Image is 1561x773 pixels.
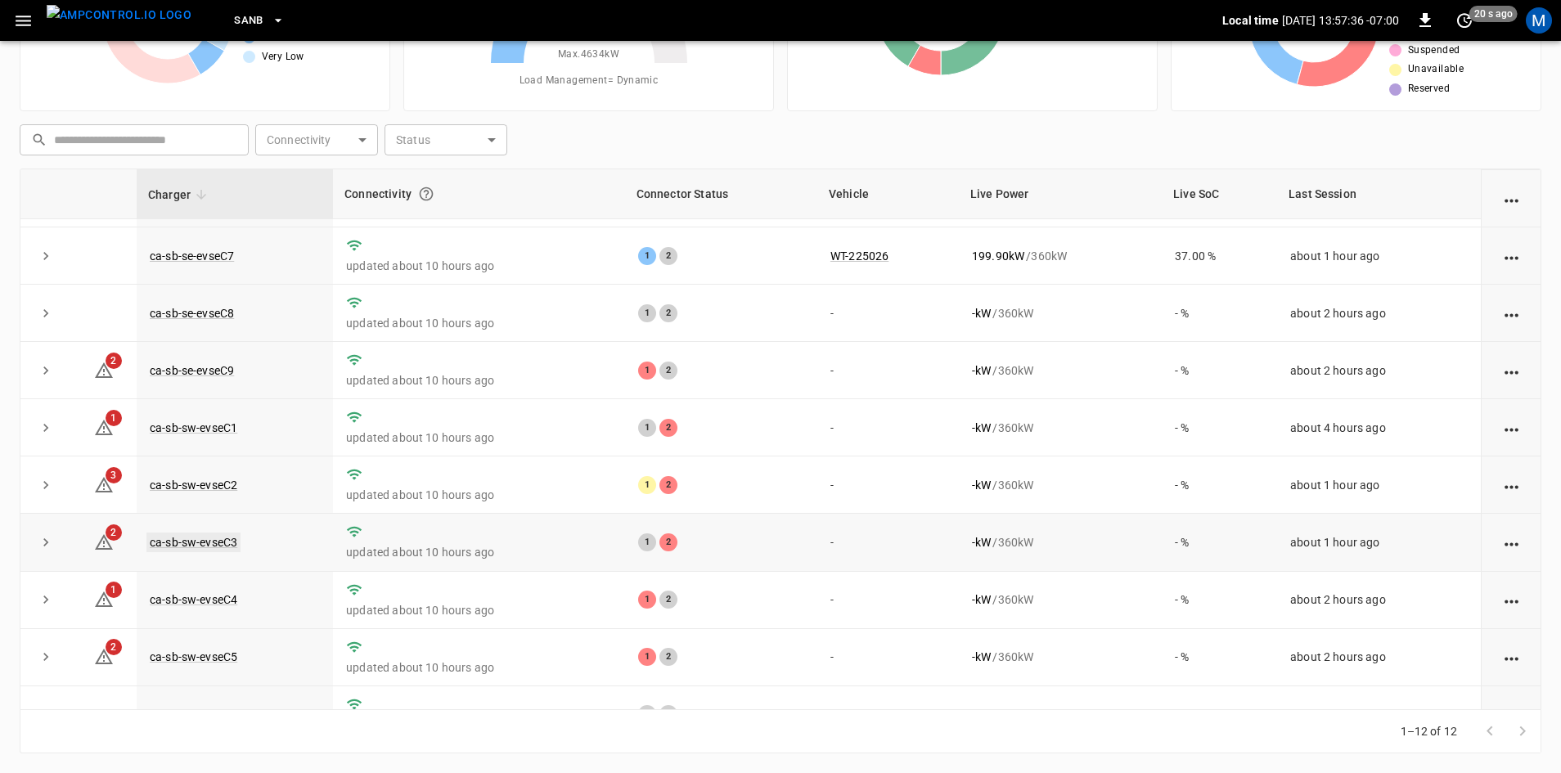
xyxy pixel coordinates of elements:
[150,249,234,263] a: ca-sb-se-evseC7
[34,416,58,440] button: expand row
[1162,227,1277,285] td: 37.00 %
[638,304,656,322] div: 1
[1282,12,1399,29] p: [DATE] 13:57:36 -07:00
[972,362,1149,379] div: / 360 kW
[659,247,677,265] div: 2
[638,419,656,437] div: 1
[94,363,114,376] a: 2
[1277,342,1481,399] td: about 2 hours ago
[106,582,122,598] span: 1
[262,49,304,65] span: Very Low
[558,47,619,63] span: Max. 4634 kW
[1162,285,1277,342] td: - %
[150,479,237,492] a: ca-sb-sw-evseC2
[346,544,612,560] p: updated about 10 hours ago
[1501,649,1522,665] div: action cell options
[148,185,212,204] span: Charger
[817,686,959,744] td: -
[34,587,58,612] button: expand row
[94,649,114,663] a: 2
[1451,7,1478,34] button: set refresh interval
[972,706,1149,722] div: / 360 kW
[34,702,58,726] button: expand row
[1162,686,1277,744] td: - %
[1401,723,1458,739] p: 1–12 of 12
[1408,61,1464,78] span: Unavailable
[346,258,612,274] p: updated about 10 hours ago
[972,591,1149,608] div: / 360 kW
[1277,227,1481,285] td: about 1 hour ago
[34,473,58,497] button: expand row
[234,11,263,30] span: SanB
[146,533,241,552] a: ca-sb-sw-evseC3
[659,362,677,380] div: 2
[34,301,58,326] button: expand row
[94,420,114,434] a: 1
[1222,12,1279,29] p: Local time
[34,530,58,555] button: expand row
[94,592,114,605] a: 1
[659,533,677,551] div: 2
[1277,456,1481,514] td: about 1 hour ago
[817,285,959,342] td: -
[47,5,191,25] img: ampcontrol.io logo
[1277,514,1481,571] td: about 1 hour ago
[638,476,656,494] div: 1
[972,420,991,436] p: - kW
[638,591,656,609] div: 1
[412,179,441,209] button: Connection between the charger and our software.
[659,648,677,666] div: 2
[972,248,1024,264] p: 199.90 kW
[1277,169,1481,219] th: Last Session
[817,572,959,629] td: -
[659,476,677,494] div: 2
[150,307,234,320] a: ca-sb-se-evseC8
[1162,342,1277,399] td: - %
[659,591,677,609] div: 2
[972,305,1149,321] div: / 360 kW
[972,649,1149,665] div: / 360 kW
[972,591,991,608] p: - kW
[1277,285,1481,342] td: about 2 hours ago
[1501,477,1522,493] div: action cell options
[346,602,612,618] p: updated about 10 hours ago
[972,477,1149,493] div: / 360 kW
[1162,629,1277,686] td: - %
[1277,399,1481,456] td: about 4 hours ago
[1501,362,1522,379] div: action cell options
[972,534,1149,551] div: / 360 kW
[972,248,1149,264] div: / 360 kW
[1162,456,1277,514] td: - %
[1277,686,1481,744] td: 37 minutes ago
[150,593,237,606] a: ca-sb-sw-evseC4
[972,649,991,665] p: - kW
[1501,420,1522,436] div: action cell options
[972,706,991,722] p: - kW
[1277,572,1481,629] td: about 2 hours ago
[34,358,58,383] button: expand row
[1501,706,1522,722] div: action cell options
[1277,629,1481,686] td: about 2 hours ago
[659,304,677,322] div: 2
[1469,6,1518,22] span: 20 s ago
[346,372,612,389] p: updated about 10 hours ago
[817,456,959,514] td: -
[1162,572,1277,629] td: - %
[659,419,677,437] div: 2
[346,659,612,676] p: updated about 10 hours ago
[346,487,612,503] p: updated about 10 hours ago
[150,708,237,721] a: ca-sb-sw-evseC6
[972,305,991,321] p: - kW
[817,342,959,399] td: -
[346,315,612,331] p: updated about 10 hours ago
[106,524,122,541] span: 2
[625,169,817,219] th: Connector Status
[1526,7,1552,34] div: profile-icon
[1501,591,1522,608] div: action cell options
[94,478,114,491] a: 3
[94,535,114,548] a: 2
[817,629,959,686] td: -
[150,650,237,663] a: ca-sb-sw-evseC5
[227,5,291,37] button: SanB
[638,533,656,551] div: 1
